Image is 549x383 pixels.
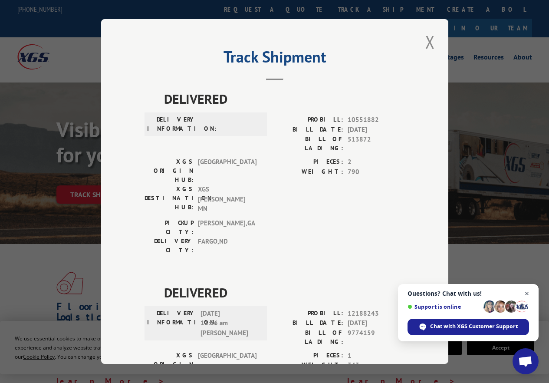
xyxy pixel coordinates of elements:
span: 10551882 [348,115,405,125]
button: Close modal [423,30,437,54]
label: XGS ORIGIN HUB: [145,351,194,378]
label: DELIVERY INFORMATION: [147,309,196,338]
label: XGS DESTINATION HUB: [145,185,194,214]
span: [GEOGRAPHIC_DATA] [198,351,256,378]
label: XGS ORIGIN HUB: [145,157,194,185]
label: BILL DATE: [275,125,343,135]
label: WEIGHT: [275,360,343,370]
label: PIECES: [275,351,343,361]
a: Open chat [513,348,539,374]
span: 2 [348,157,405,167]
span: [GEOGRAPHIC_DATA] [198,157,256,185]
label: BILL DATE: [275,318,343,328]
label: PIECES: [275,157,343,167]
span: DELIVERED [164,283,405,302]
span: DELIVERED [164,89,405,109]
label: PICKUP CITY: [145,218,194,237]
span: 9774159 [348,328,405,347]
span: Chat with XGS Customer Support [430,323,518,330]
span: 1 [348,351,405,361]
span: XGS [PERSON_NAME] MN [198,185,256,214]
span: [DATE] [348,125,405,135]
span: Chat with XGS Customer Support [408,319,529,335]
span: Questions? Chat with us! [408,290,529,297]
span: FARGO , ND [198,237,256,255]
span: [DATE] 11:56 am [PERSON_NAME] [201,309,259,338]
label: PROBILL: [275,115,343,125]
span: 12188243 [348,309,405,319]
label: WEIGHT: [275,167,343,177]
label: DELIVERY INFORMATION: [147,115,196,133]
span: 790 [348,167,405,177]
label: DELIVERY CITY: [145,237,194,255]
span: Support is online [408,304,480,310]
span: [DATE] [348,318,405,328]
span: 343 [348,360,405,370]
span: 513872 [348,135,405,153]
label: BILL OF LADING: [275,328,343,347]
span: [PERSON_NAME] , GA [198,218,256,237]
h2: Track Shipment [145,51,405,67]
label: PROBILL: [275,309,343,319]
label: BILL OF LADING: [275,135,343,153]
